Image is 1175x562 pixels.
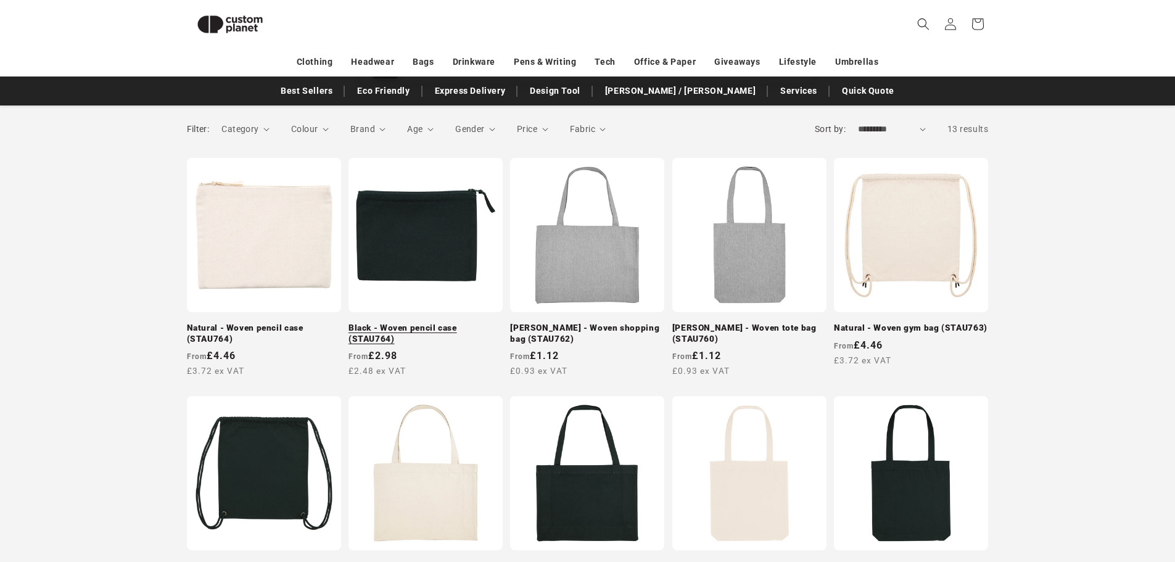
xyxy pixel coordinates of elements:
[297,51,333,73] a: Clothing
[221,124,258,134] span: Category
[274,80,339,102] a: Best Sellers
[187,5,273,44] img: Custom Planet
[517,124,537,134] span: Price
[969,429,1175,562] iframe: Chat Widget
[815,124,846,134] label: Sort by:
[407,124,423,134] span: Age
[429,80,512,102] a: Express Delivery
[672,323,827,344] a: [PERSON_NAME] - Woven tote bag (STAU760)
[517,123,548,136] summary: Price
[835,51,878,73] a: Umbrellas
[187,123,210,136] h2: Filter:
[834,323,988,334] a: Natural - Woven gym bag (STAU763)
[510,323,664,344] a: [PERSON_NAME] - Woven shopping bag (STAU762)
[348,323,503,344] a: Black - Woven pencil case (STAU764)
[779,51,817,73] a: Lifestyle
[453,51,495,73] a: Drinkware
[351,80,416,102] a: Eco Friendly
[350,123,386,136] summary: Brand (0 selected)
[634,51,696,73] a: Office & Paper
[599,80,762,102] a: [PERSON_NAME] / [PERSON_NAME]
[714,51,760,73] a: Giveaways
[570,124,595,134] span: Fabric
[291,124,318,134] span: Colour
[595,51,615,73] a: Tech
[291,123,329,136] summary: Colour (0 selected)
[836,80,901,102] a: Quick Quote
[350,124,375,134] span: Brand
[221,123,270,136] summary: Category (0 selected)
[910,10,937,38] summary: Search
[455,123,495,136] summary: Gender (0 selected)
[774,80,823,102] a: Services
[407,123,434,136] summary: Age (0 selected)
[570,123,606,136] summary: Fabric (0 selected)
[413,51,434,73] a: Bags
[455,124,484,134] span: Gender
[947,124,989,134] span: 13 results
[187,323,341,344] a: Natural - Woven pencil case (STAU764)
[514,51,576,73] a: Pens & Writing
[524,80,587,102] a: Design Tool
[351,51,394,73] a: Headwear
